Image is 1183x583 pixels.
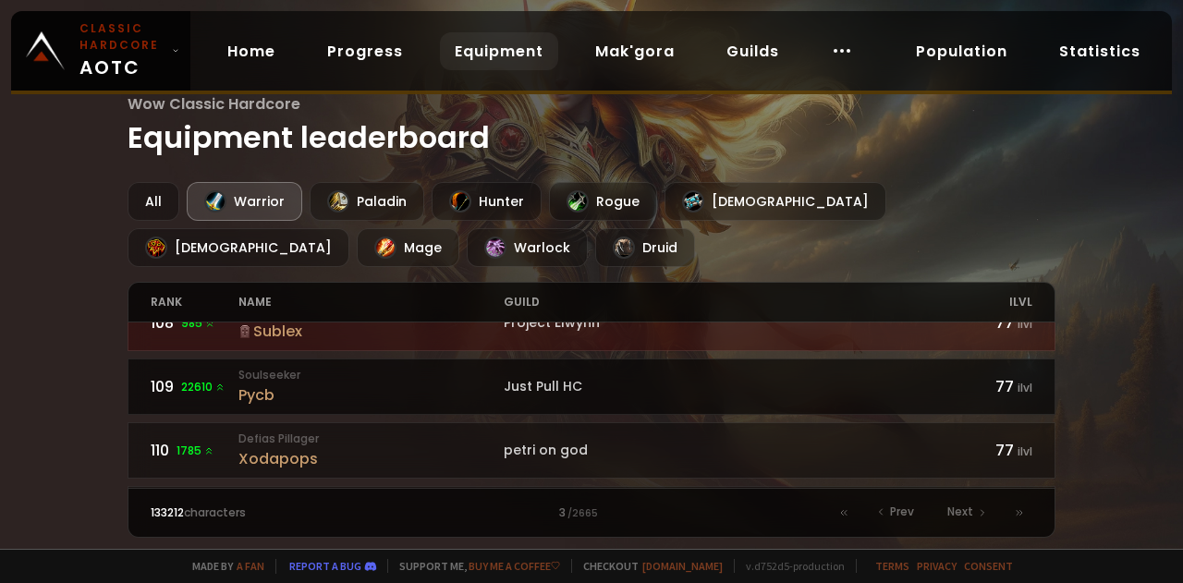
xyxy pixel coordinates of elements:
[945,439,1032,462] div: 77
[238,431,503,447] small: Defias Pillager
[642,559,723,573] a: [DOMAIN_NAME]
[213,32,290,70] a: Home
[1018,316,1032,332] small: ilvl
[128,295,1056,351] a: 108985 StitchesSublexProject Elwynn77 ilvl
[79,20,165,81] span: AOTC
[945,283,1032,322] div: ilvl
[890,504,914,520] span: Prev
[238,447,503,470] div: Xodapops
[571,559,723,573] span: Checkout
[917,559,957,573] a: Privacy
[128,92,1056,115] span: Wow Classic Hardcore
[504,377,945,396] div: Just Pull HC
[151,283,238,322] div: rank
[504,313,945,333] div: Project Elwynn
[151,439,238,462] div: 110
[79,20,165,54] small: Classic Hardcore
[11,11,190,91] a: Classic HardcoreAOTC
[947,504,973,520] span: Next
[945,375,1032,398] div: 77
[467,228,588,267] div: Warlock
[964,559,1013,573] a: Consent
[289,559,361,573] a: Report a bug
[151,311,238,334] div: 108
[504,441,945,460] div: petri on god
[1018,443,1032,459] small: ilvl
[595,228,695,267] div: Druid
[237,559,264,573] a: a fan
[128,358,1056,415] a: 10922610 SoulseekerPycbJust Pull HC77 ilvl
[357,228,459,267] div: Mage
[187,182,302,221] div: Warrior
[181,315,215,332] span: 985
[665,182,886,221] div: [DEMOGRAPHIC_DATA]
[238,320,503,343] div: Sublex
[310,182,424,221] div: Paladin
[469,559,560,573] a: Buy me a coffee
[238,367,503,383] small: Soulseeker
[1044,32,1155,70] a: Statistics
[504,283,945,322] div: guild
[151,504,184,520] span: 133212
[181,379,226,395] span: 22610
[371,504,811,521] div: 3
[151,375,238,398] div: 109
[128,182,179,221] div: All
[128,228,349,267] div: [DEMOGRAPHIC_DATA]
[312,32,418,70] a: Progress
[945,311,1032,334] div: 77
[567,506,598,521] small: / 2665
[734,559,845,573] span: v. d752d5 - production
[238,383,503,407] div: Pycb
[901,32,1022,70] a: Population
[387,559,560,573] span: Support me,
[440,32,558,70] a: Equipment
[875,559,909,573] a: Terms
[712,32,794,70] a: Guilds
[549,182,657,221] div: Rogue
[177,443,214,459] span: 1785
[432,182,542,221] div: Hunter
[580,32,689,70] a: Mak'gora
[128,422,1056,479] a: 1101785 Defias PillagerXodapopspetri on god77 ilvl
[1018,380,1032,395] small: ilvl
[151,504,372,521] div: characters
[181,559,264,573] span: Made by
[128,486,1056,542] a: 11111232 StitchesSenodsenodJust Pull77 ilvl
[238,283,503,322] div: name
[128,92,1056,160] h1: Equipment leaderboard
